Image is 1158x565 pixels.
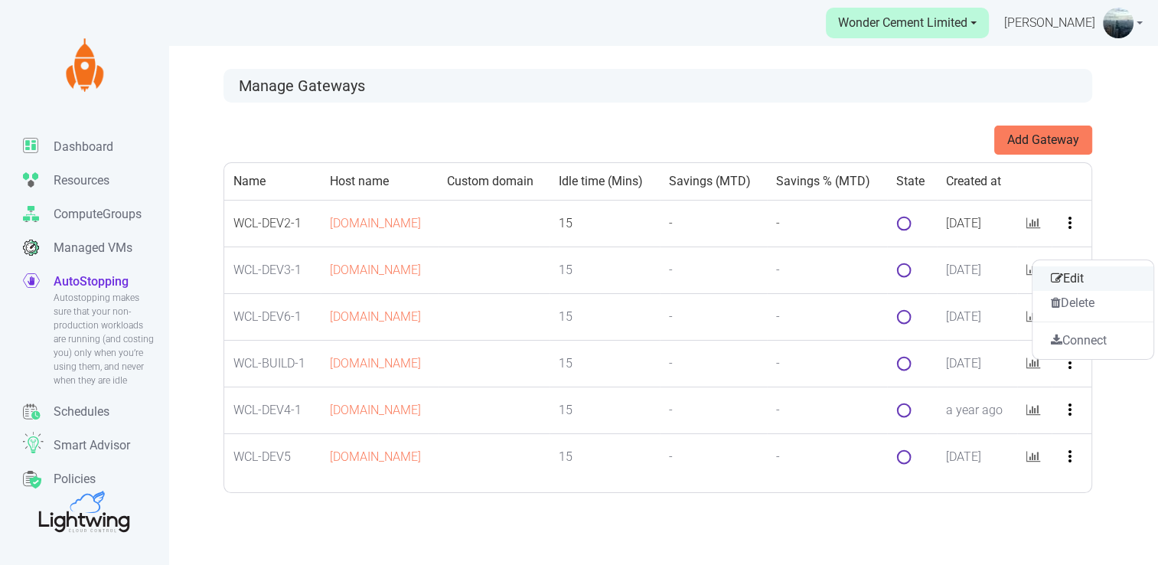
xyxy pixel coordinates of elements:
[550,434,659,481] td: 15
[1061,443,1079,469] button: more_vert
[550,247,659,294] td: 15
[23,395,168,429] a: Schedules
[330,263,421,277] a: [DOMAIN_NAME]
[54,205,142,224] p: ComputeGroups
[550,163,659,201] th: Idle time (Mins)
[23,130,168,164] a: Dashboard
[994,126,1092,155] button: Add Gateway
[550,341,659,387] td: 15
[660,247,767,294] td: -
[1004,14,1095,32] span: [PERSON_NAME]
[896,449,928,465] span: loading
[550,294,659,341] td: 15
[1061,400,1079,419] i: more_vert
[54,138,113,156] p: Dashboard
[224,294,321,341] td: WCL-DEV6-1
[660,163,767,201] th: Savings (MTD)
[224,387,321,434] td: WCL-DEV4-1
[1061,210,1079,236] button: more_vert
[54,403,109,421] p: Schedules
[23,164,168,198] a: Resources
[767,247,887,294] td: -
[767,434,887,481] td: -
[937,341,1017,387] td: [DATE]
[896,263,928,278] span: loading
[1032,328,1153,353] button: Connect
[330,216,421,230] a: [DOMAIN_NAME]
[767,163,887,201] th: Savings % (MTD)
[54,239,132,257] p: Managed VMs
[1061,256,1079,282] button: more_vert
[57,38,111,92] img: Lightwing
[330,356,421,371] a: [DOMAIN_NAME]
[239,77,1077,95] h3: Manage Gateways
[826,8,989,38] a: Wonder Cement Limited
[660,434,767,481] td: -
[321,163,438,201] th: Host name
[550,387,659,434] td: 15
[660,341,767,387] td: -
[1032,266,1153,291] button: Edit
[937,387,1017,434] td: a year ago
[660,387,767,434] td: -
[1061,397,1079,423] button: more_vert
[896,216,928,231] span: loading
[224,434,321,481] td: WCL-DEV5
[896,403,928,418] span: loading
[660,294,767,341] td: -
[224,247,321,294] td: WCL-DEV3-1
[224,341,321,387] td: WCL-BUILD-1
[937,163,1017,201] th: Created at
[937,294,1017,341] td: [DATE]
[767,201,887,247] td: -
[767,387,887,434] td: -
[1061,447,1079,465] i: more_vert
[54,291,157,387] span: Autostopping makes sure that your non-production workloads are running (and costing you) only whe...
[896,356,928,371] span: loading
[23,429,168,462] a: Smart Advisor
[896,309,928,325] span: loading
[54,171,109,190] p: Resources
[937,434,1017,481] td: [DATE]
[767,341,887,387] td: -
[550,201,659,247] td: 15
[330,309,421,324] a: [DOMAIN_NAME]
[54,470,96,488] p: Policies
[23,265,168,395] a: AutoStoppingAutostopping makes sure that your non-production workloads are running (and costing y...
[54,273,129,291] p: AutoStopping
[330,449,421,464] a: [DOMAIN_NAME]
[1061,354,1079,372] i: more_vert
[767,294,887,341] td: -
[937,201,1017,247] td: [DATE]
[23,231,168,265] a: Managed VMs
[1061,214,1079,232] i: more_vert
[224,201,321,247] td: WCL-DEV2-1
[887,163,937,201] th: State
[330,403,421,417] a: [DOMAIN_NAME]
[1061,350,1079,376] button: more_vert
[937,247,1017,294] td: [DATE]
[660,201,767,247] td: -
[224,163,321,201] th: Name
[438,163,550,201] th: Custom domain
[23,462,168,496] a: Policies
[23,198,168,231] a: ComputeGroups
[1032,291,1153,315] button: Delete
